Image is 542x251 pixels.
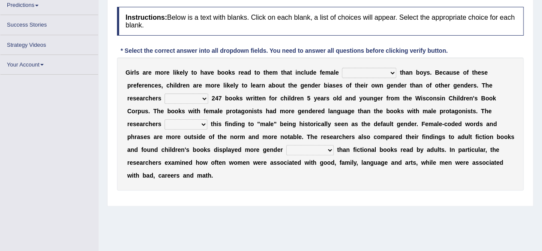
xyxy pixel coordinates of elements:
[426,82,430,89] b: o
[256,82,259,89] b: a
[0,35,98,52] a: Strategy Videos
[132,69,134,76] b: r
[230,82,234,89] b: e
[464,95,466,102] b: r
[307,82,311,89] b: n
[448,82,450,89] b: r
[453,69,456,76] b: s
[219,108,223,115] b: e
[147,82,151,89] b: n
[161,82,163,89] b: ,
[275,95,277,102] b: r
[261,82,265,89] b: n
[348,95,352,102] b: n
[309,69,313,76] b: d
[456,95,458,102] b: i
[449,69,453,76] b: u
[135,108,138,115] b: r
[209,108,214,115] b: m
[214,82,216,89] b: r
[221,69,225,76] b: o
[247,69,251,76] b: d
[471,82,473,89] b: r
[174,108,178,115] b: o
[186,82,190,89] b: n
[352,95,356,102] b: d
[329,82,332,89] b: a
[481,69,484,76] b: s
[230,108,232,115] b: r
[143,69,146,76] b: a
[489,82,492,89] b: e
[241,69,244,76] b: e
[0,15,98,32] a: Success Stories
[338,95,342,102] b: d
[127,95,129,102] b: r
[400,69,402,76] b: t
[297,69,301,76] b: n
[481,95,485,102] b: B
[272,82,275,89] b: b
[199,82,202,89] b: e
[171,108,175,115] b: o
[415,95,421,102] b: W
[0,55,98,72] a: Your Account
[284,95,287,102] b: h
[429,95,433,102] b: o
[410,82,412,89] b: t
[269,95,271,102] b: f
[215,95,219,102] b: 4
[197,108,201,115] b: h
[404,82,406,89] b: r
[205,82,210,89] b: m
[127,108,132,115] b: C
[141,108,145,115] b: u
[211,82,215,89] b: o
[131,82,133,89] b: r
[167,108,171,115] b: b
[126,14,167,21] b: Instructions:
[380,95,383,102] b: r
[257,95,259,102] b: t
[204,108,206,115] b: f
[469,95,473,102] b: n
[394,95,399,102] b: m
[136,69,139,76] b: s
[430,69,431,76] b: .
[173,69,175,76] b: l
[117,7,524,36] h4: Below is a text with blanks. Click on each blank, a list of choices will appear. Select the appro...
[439,69,443,76] b: e
[132,108,135,115] b: o
[255,95,257,102] b: t
[232,95,236,102] b: o
[204,69,207,76] b: a
[176,69,180,76] b: k
[405,69,409,76] b: a
[458,95,460,102] b: l
[143,95,145,102] b: r
[173,82,175,89] b: i
[269,69,272,76] b: e
[157,108,161,115] b: h
[314,95,317,102] b: y
[214,108,218,115] b: a
[429,82,431,89] b: f
[388,95,390,102] b: r
[493,95,496,102] b: k
[283,82,285,89] b: t
[307,95,311,102] b: 5
[146,69,148,76] b: r
[377,95,380,102] b: e
[386,95,388,102] b: f
[155,69,160,76] b: m
[390,95,394,102] b: o
[265,69,269,76] b: h
[283,69,287,76] b: h
[206,108,209,115] b: e
[443,69,446,76] b: c
[336,95,338,102] b: l
[304,82,308,89] b: e
[416,82,419,89] b: a
[449,95,453,102] b: C
[466,95,469,102] b: e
